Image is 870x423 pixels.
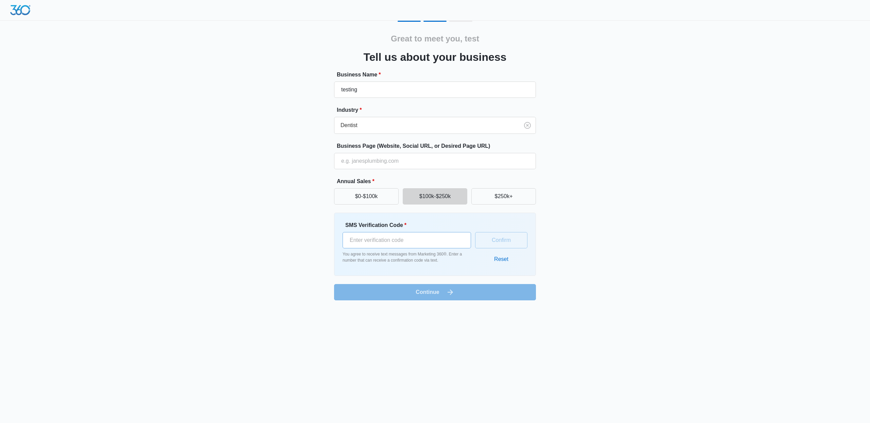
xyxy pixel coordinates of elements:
[334,153,536,169] input: e.g. janesplumbing.com
[391,33,479,45] h2: Great to meet you, test
[334,188,399,205] button: $0-$100k
[334,82,536,98] input: e.g. Jane's Plumbing
[522,120,533,131] button: Clear
[337,177,539,186] label: Annual Sales
[343,232,471,248] input: Enter verification code
[337,106,539,114] label: Industry
[345,221,474,229] label: SMS Verification Code
[364,49,507,65] h3: Tell us about your business
[337,142,539,150] label: Business Page (Website, Social URL, or Desired Page URL)
[487,251,515,267] button: Reset
[471,188,536,205] button: $250k+
[337,71,539,79] label: Business Name
[403,188,467,205] button: $100k-$250k
[343,251,471,263] p: You agree to receive text messages from Marketing 360®. Enter a number that can receive a confirm...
